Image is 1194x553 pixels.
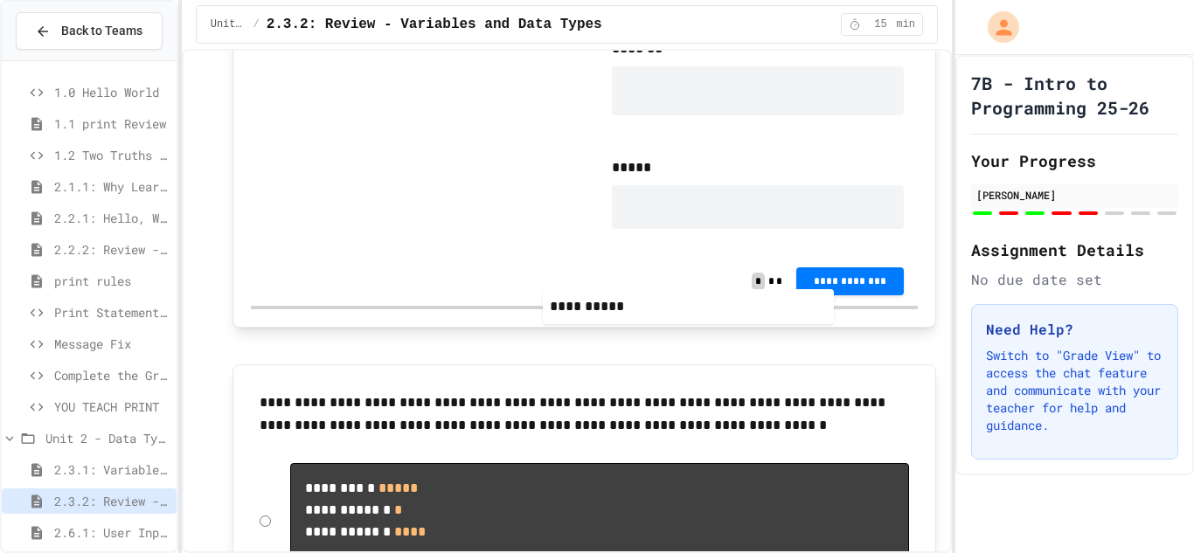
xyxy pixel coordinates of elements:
p: Switch to "Grade View" to access the chat feature and communicate with your teacher for help and ... [986,347,1163,434]
span: 1.1 print Review [54,114,170,133]
span: 2.2.2: Review - Hello, World! [54,240,170,259]
span: print rules [54,272,170,290]
span: 2.3.2: Review - Variables and Data Types [267,14,602,35]
div: [PERSON_NAME] [976,187,1173,203]
span: 1.0 Hello World [54,83,170,101]
span: Back to Teams [61,22,142,40]
span: 2.6.1: User Input [54,523,170,542]
span: 2.2.1: Hello, World! [54,209,170,227]
span: min [896,17,915,31]
span: Unit 2 - Data Types, Variables, [DEMOGRAPHIC_DATA] [45,429,170,447]
h1: 7B - Intro to Programming 25-26 [971,71,1178,120]
span: 2.1.1: Why Learn to Program? [54,177,170,196]
span: Print Statement Repair [54,303,170,321]
span: Message Fix [54,335,170,353]
span: Complete the Greeting [54,366,170,384]
span: 2.3.1: Variables and Data Types [54,460,170,479]
span: / [253,17,259,31]
div: No due date set [971,269,1178,290]
span: 1.2 Two Truths and a Lie [54,146,170,164]
h3: Need Help? [986,319,1163,340]
span: 2.3.2: Review - Variables and Data Types [54,492,170,510]
span: YOU TEACH PRINT [54,397,170,416]
span: 15 [866,17,894,31]
div: My Account [969,7,1024,47]
h2: Your Progress [971,149,1178,173]
span: Unit 2 - Data Types, Variables, [DEMOGRAPHIC_DATA] [211,17,246,31]
h2: Assignment Details [971,238,1178,262]
button: Back to Teams [16,12,163,50]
